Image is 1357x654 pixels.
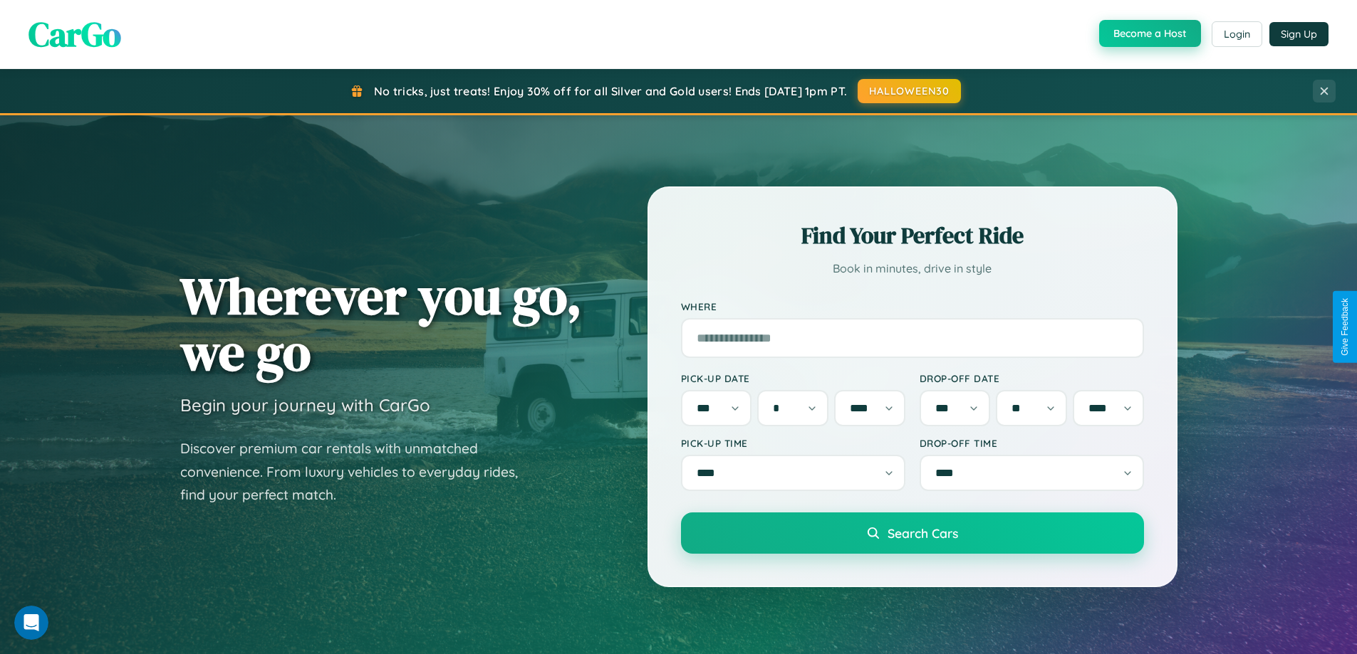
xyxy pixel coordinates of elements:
button: Become a Host [1099,20,1201,47]
button: Sign Up [1269,22,1329,46]
button: Search Cars [681,512,1144,554]
h2: Find Your Perfect Ride [681,220,1144,251]
h1: Wherever you go, we go [180,268,582,380]
label: Where [681,300,1144,312]
h3: Begin your journey with CarGo [180,394,430,416]
div: Give Feedback [1340,298,1350,356]
label: Drop-off Date [920,372,1144,384]
iframe: Intercom live chat [14,606,48,640]
p: Discover premium car rentals with unmatched convenience. From luxury vehicles to everyday rides, ... [180,437,536,507]
button: HALLOWEEN30 [858,79,961,103]
span: Search Cars [888,525,958,541]
label: Pick-up Time [681,437,905,449]
span: CarGo [28,11,121,58]
span: No tricks, just treats! Enjoy 30% off for all Silver and Gold users! Ends [DATE] 1pm PT. [374,84,847,98]
button: Login [1212,21,1262,47]
label: Drop-off Time [920,437,1144,449]
p: Book in minutes, drive in style [681,258,1144,279]
label: Pick-up Date [681,372,905,384]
